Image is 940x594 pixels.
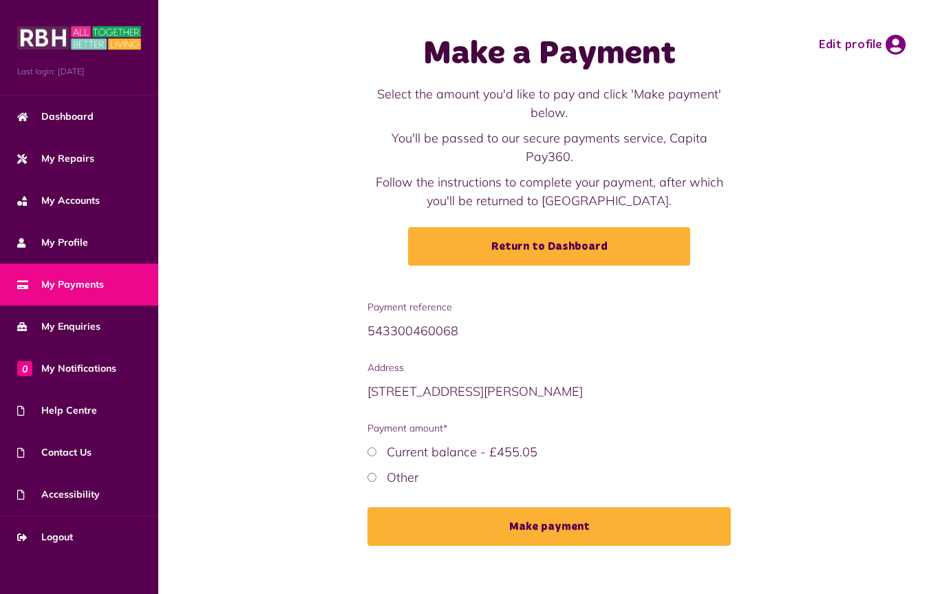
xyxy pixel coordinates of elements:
h1: Make a Payment [367,34,731,74]
span: Accessibility [17,487,100,502]
span: 543300460068 [367,323,458,339]
span: My Enquiries [17,319,100,334]
span: My Accounts [17,193,100,208]
p: Follow the instructions to complete your payment, after which you'll be returned to [GEOGRAPHIC_D... [367,173,731,210]
span: My Payments [17,277,104,292]
img: MyRBH [17,24,141,52]
label: Other [387,469,418,485]
p: Select the amount you'd like to pay and click 'Make payment' below. [367,85,731,122]
span: Contact Us [17,445,92,460]
span: Dashboard [17,109,94,124]
span: Payment amount* [367,421,731,436]
span: Logout [17,530,73,544]
span: [STREET_ADDRESS][PERSON_NAME] [367,383,583,399]
button: Make payment [367,507,731,546]
label: Current balance - £455.05 [387,444,537,460]
a: Edit profile [818,34,906,55]
span: Help Centre [17,403,97,418]
a: Return to Dashboard [408,227,690,266]
span: Last login: [DATE] [17,65,141,78]
span: My Notifications [17,361,116,376]
span: 0 [17,361,32,376]
span: My Repairs [17,151,94,166]
p: You'll be passed to our secure payments service, Capita Pay360. [367,129,731,166]
span: Payment reference [367,300,731,315]
span: Address [367,361,731,375]
span: My Profile [17,235,88,250]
